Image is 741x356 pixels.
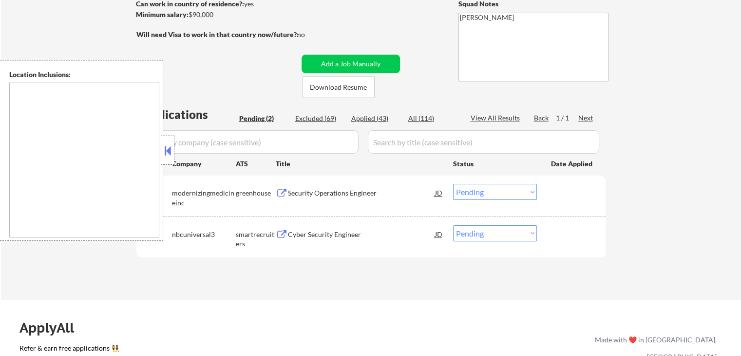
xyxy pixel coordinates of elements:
[136,30,299,39] strong: Will need Visa to work in that country now/future?:
[136,10,298,20] div: $90,000
[556,113,578,123] div: 1 / 1
[236,230,276,249] div: smartrecruiters
[139,130,359,154] input: Search by company (case sensitive)
[136,10,189,19] strong: Minimum salary:
[408,114,457,123] div: All (114)
[351,114,400,123] div: Applied (43)
[295,114,344,123] div: Excluded (69)
[434,225,444,243] div: JD
[172,188,236,207] div: modernizingmedicineinc
[19,345,391,355] a: Refer & earn free applications 👯‍♀️
[172,159,236,169] div: Company
[239,114,288,123] div: Pending (2)
[236,188,276,198] div: greenhouse
[368,130,599,154] input: Search by title (case sensitive)
[551,159,594,169] div: Date Applied
[9,70,159,79] div: Location Inclusions:
[139,109,236,120] div: Applications
[534,113,550,123] div: Back
[303,76,375,98] button: Download Resume
[578,113,594,123] div: Next
[236,159,276,169] div: ATS
[276,159,444,169] div: Title
[19,319,85,336] div: ApplyAll
[453,155,537,172] div: Status
[288,188,435,198] div: Security Operations Engineer
[434,184,444,201] div: JD
[302,55,400,73] button: Add a Job Manually
[172,230,236,239] div: nbcuniversal3
[471,113,523,123] div: View All Results
[297,30,325,40] div: no
[288,230,435,239] div: Cyber Security Engineer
